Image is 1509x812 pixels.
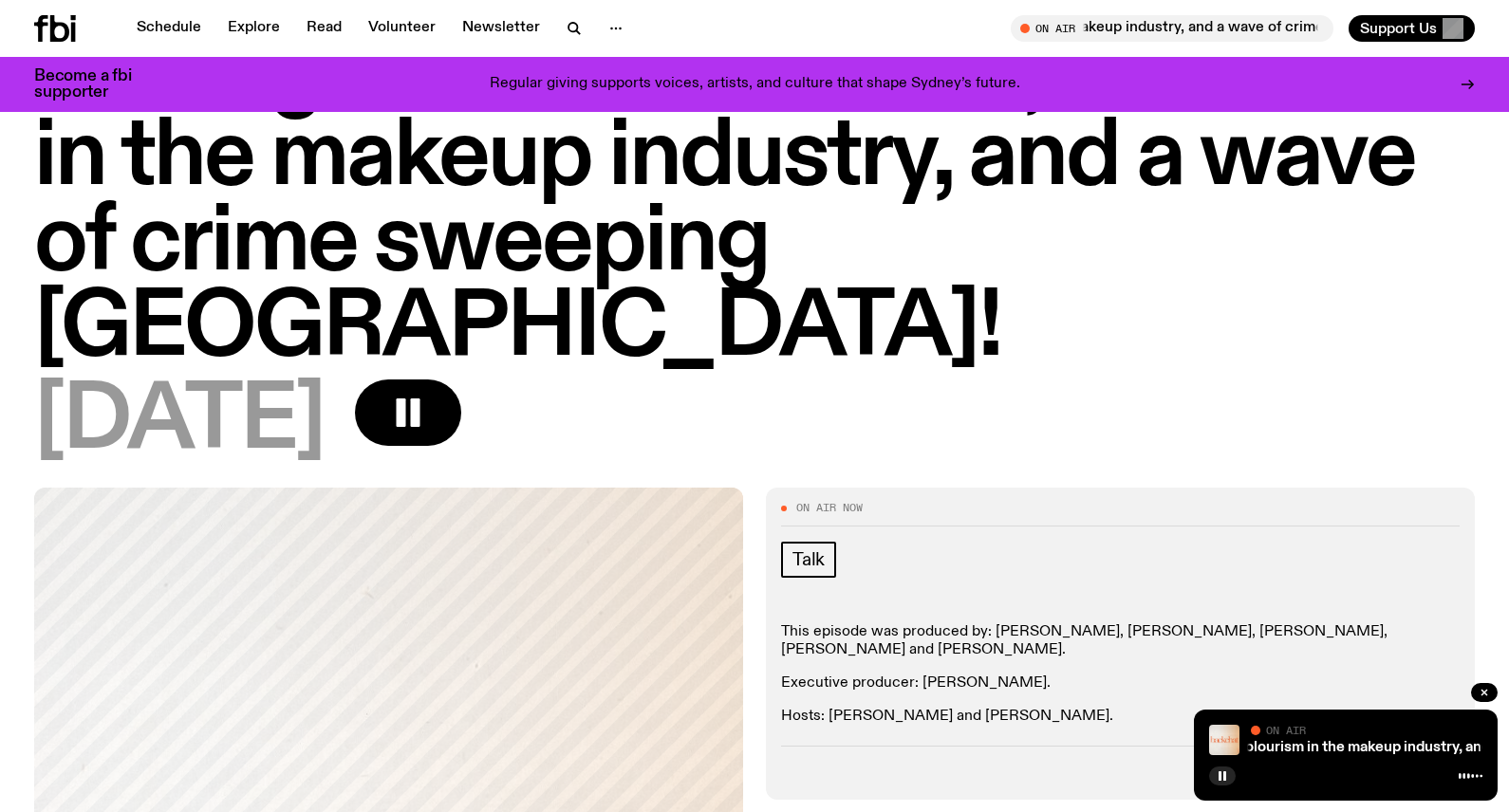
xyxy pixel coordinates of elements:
[1011,15,1333,42] button: On AirBackchat / Censorship at the Bendigo Writers Festival, colourism in the makeup industry, an...
[781,708,1460,726] p: Hosts: [PERSON_NAME] and [PERSON_NAME].
[781,623,1460,659] p: This episode was produced by: [PERSON_NAME], [PERSON_NAME], [PERSON_NAME], [PERSON_NAME] and [PER...
[1349,15,1475,42] button: Support Us
[216,15,291,42] a: Explore
[490,76,1020,93] p: Regular giving supports voices, artists, and culture that shape Sydney’s future.
[125,15,213,42] a: Schedule
[34,379,325,465] span: [DATE]
[34,68,156,101] h3: Become a fbi supporter
[796,503,863,513] span: On Air Now
[781,542,836,578] a: Talk
[781,674,1460,692] p: Executive producer: [PERSON_NAME].
[1266,724,1306,736] span: On Air
[357,15,447,42] a: Volunteer
[1360,20,1437,37] span: Support Us
[451,15,551,42] a: Newsletter
[792,549,825,570] span: Talk
[295,15,353,42] a: Read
